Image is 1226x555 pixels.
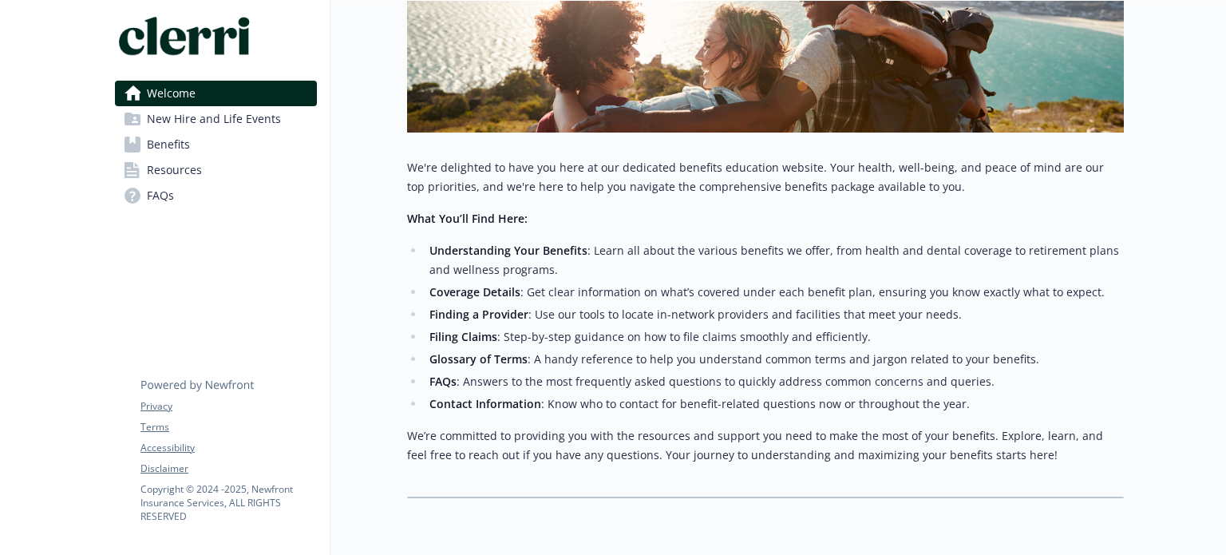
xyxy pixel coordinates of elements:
[147,132,190,157] span: Benefits
[425,394,1124,414] li: : Know who to contact for benefit-related questions now or throughout the year.
[140,399,316,414] a: Privacy
[407,211,528,226] strong: What You’ll Find Here:
[407,426,1124,465] p: We’re committed to providing you with the resources and support you need to make the most of your...
[429,329,497,344] strong: Filing Claims
[429,351,528,367] strong: Glossary of Terms
[115,81,317,106] a: Welcome
[429,374,457,389] strong: FAQs
[425,283,1124,302] li: : Get clear information on what’s covered under each benefit plan, ensuring you know exactly what...
[425,350,1124,369] li: : A handy reference to help you understand common terms and jargon related to your benefits.
[140,420,316,434] a: Terms
[429,243,587,258] strong: Understanding Your Benefits
[147,183,174,208] span: FAQs
[115,132,317,157] a: Benefits
[115,183,317,208] a: FAQs
[147,106,281,132] span: New Hire and Life Events
[425,372,1124,391] li: : Answers to the most frequently asked questions to quickly address common concerns and queries.
[425,327,1124,347] li: : Step-by-step guidance on how to file claims smoothly and efficiently.
[147,81,196,106] span: Welcome
[140,441,316,455] a: Accessibility
[115,157,317,183] a: Resources
[425,305,1124,324] li: : Use our tools to locate in-network providers and facilities that meet your needs.
[147,157,202,183] span: Resources
[115,106,317,132] a: New Hire and Life Events
[407,158,1124,196] p: We're delighted to have you here at our dedicated benefits education website. Your health, well-b...
[425,241,1124,279] li: : Learn all about the various benefits we offer, from health and dental coverage to retirement pl...
[429,307,528,322] strong: Finding a Provider
[429,284,520,299] strong: Coverage Details
[140,482,316,523] p: Copyright © 2024 - 2025 , Newfront Insurance Services, ALL RIGHTS RESERVED
[429,396,541,411] strong: Contact Information
[140,462,316,476] a: Disclaimer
